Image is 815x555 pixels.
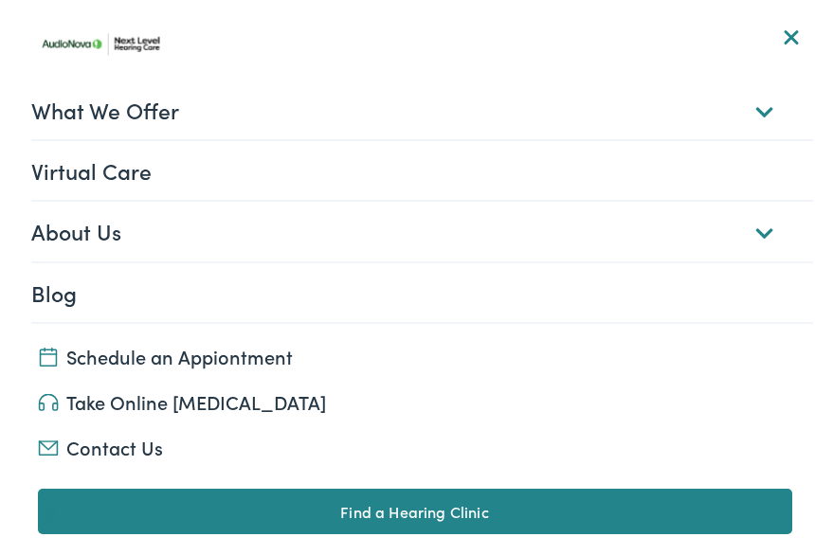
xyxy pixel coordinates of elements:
[38,343,59,362] img: Calendar icon representing the ability to schedule a hearing test or hearing aid appointment at N...
[38,384,792,410] a: Take Online [MEDICAL_DATA]
[31,76,813,134] a: What We Offer
[31,136,813,195] a: Virtual Care
[38,389,59,407] img: An icon symbolizing headphones, colored in teal, suggests audio-related services or features.
[31,197,813,256] a: About Us
[38,338,792,365] a: Schedule an Appiontment
[31,259,813,317] a: Blog
[38,484,792,529] a: Find a Hearing Clinic
[38,429,792,456] a: Contact Us
[38,436,59,451] img: An icon representing mail communication is presented in a unique teal color.
[38,499,59,518] img: A map pin icon in teal indicates location-related features or services.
